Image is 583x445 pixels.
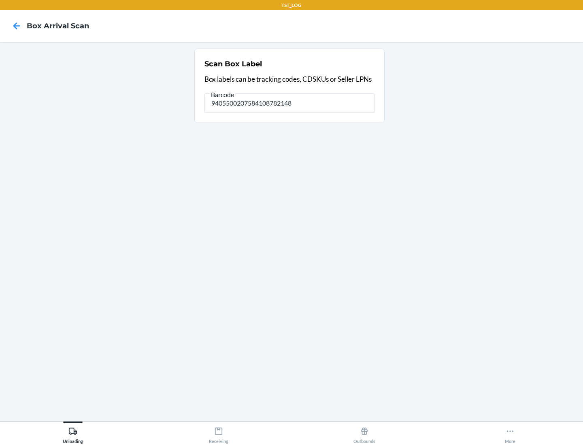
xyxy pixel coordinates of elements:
[63,424,83,444] div: Unloading
[291,422,437,444] button: Outbounds
[210,91,235,99] span: Barcode
[437,422,583,444] button: More
[281,2,302,9] p: TST_LOG
[209,424,228,444] div: Receiving
[505,424,515,444] div: More
[27,21,89,31] h4: Box Arrival Scan
[204,59,262,69] h2: Scan Box Label
[204,74,374,85] p: Box labels can be tracking codes, CDSKUs or Seller LPNs
[146,422,291,444] button: Receiving
[204,93,374,113] input: Barcode
[353,424,375,444] div: Outbounds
